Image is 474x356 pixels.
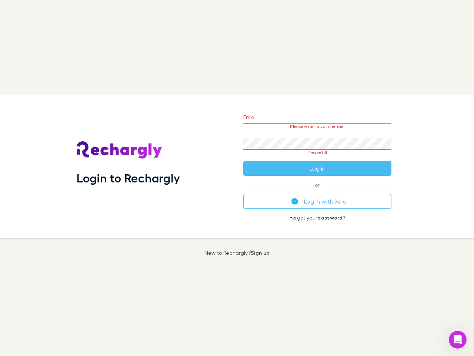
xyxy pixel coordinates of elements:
[77,141,163,159] img: Rechargly's Logo
[243,161,391,176] button: Log in
[317,214,343,221] a: password
[77,171,180,185] h1: Login to Rechargly
[204,250,270,256] p: New to Rechargly?
[243,194,391,209] button: Log in with Xero
[243,124,391,129] p: Please enter a valid email.
[449,331,467,349] iframe: Intercom live chat
[243,150,391,155] p: Please fill
[243,215,391,221] p: Forgot your ?
[251,250,270,256] a: Sign up
[291,198,298,205] img: Xero's logo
